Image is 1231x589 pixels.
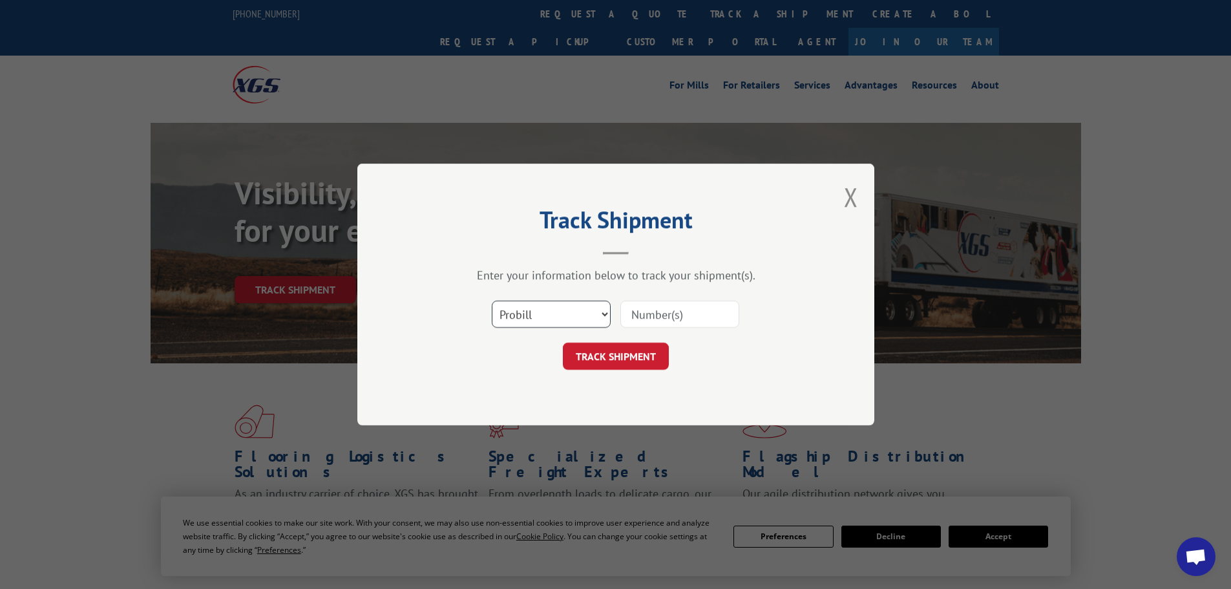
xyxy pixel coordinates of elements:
[563,343,669,370] button: TRACK SHIPMENT
[620,301,739,328] input: Number(s)
[422,211,810,235] h2: Track Shipment
[422,268,810,283] div: Enter your information below to track your shipment(s).
[1177,537,1215,576] div: Open chat
[844,180,858,214] button: Close modal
